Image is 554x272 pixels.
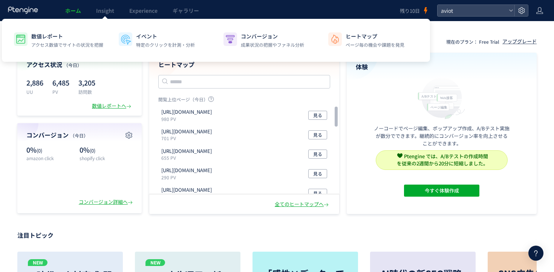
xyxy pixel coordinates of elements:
p: コンバージョン [241,32,304,40]
span: 見る [313,189,322,198]
p: 現在のプラン： Free Trial [446,38,499,45]
p: 655 PV [161,154,215,161]
h4: ヒートマップ [158,60,330,69]
p: PV [52,89,69,95]
p: 成果状況の把握やファネル分析 [241,41,304,48]
p: 980 PV [161,116,215,122]
p: ノーコードでページ編集、ポップアップ作成、A/Bテスト実施が数分でできます。継続的にコンバージョン率を向上させることができます。 [374,125,510,147]
span: 見る [313,111,322,120]
div: コンバージョン詳細へ [79,199,134,206]
span: Ptengine では、A/Bテストの作成時間 を従来の2週間から20分に短縮しました。 [397,153,488,167]
p: ページ毎の機会や課題を発見 [346,41,404,48]
p: 訪問数 [78,89,95,95]
span: ギャラリー [173,7,199,14]
p: NEW [28,259,47,266]
h4: 体験 [356,63,528,71]
p: アクセス数値でサイトの状況を把握 [31,41,103,48]
p: https://aviot.jp/product/wa-j1 [161,186,212,194]
p: amazon click [26,155,76,161]
img: home_experience_onbo_jp-C5-EgdA0.svg [414,76,469,120]
p: 701 PV [161,135,215,141]
p: https://aviot.jp/product/pnk [161,148,212,155]
p: https://aviot.jp/audio [161,128,212,135]
p: 2,886 [26,76,43,89]
span: 今すぐ体験作成 [425,185,459,197]
p: https://aviot.jp/product/te-j2-666 [161,167,212,174]
button: 見る [308,130,327,139]
button: 見る [308,111,327,120]
span: (0) [37,147,42,154]
button: 見る [308,189,327,198]
span: （今日） [70,132,88,139]
span: ホーム [65,7,81,14]
div: 全てのヒートマップへ [275,201,330,208]
p: 0% [26,145,76,155]
p: 閲覧上位ページ（今日） [158,96,330,105]
button: 見る [308,150,327,159]
p: 251 PV [161,194,215,200]
p: 3,205 [78,76,95,89]
span: 残り10日 [400,7,420,14]
p: 数値レポート [31,32,103,40]
p: ヒートマップ [346,32,404,40]
button: 今すぐ体験作成 [404,185,479,197]
p: 0% [80,145,133,155]
button: 見る [308,169,327,178]
img: svg+xml,%3c [397,153,402,158]
div: 数値レポートへ [92,102,133,110]
h4: コンバージョン [26,131,133,139]
span: Insight [96,7,114,14]
h4: アクセス状況 [26,60,133,69]
span: 見る [313,150,322,159]
p: UU [26,89,43,95]
p: 注目トピック [17,229,537,241]
p: NEW [145,259,165,266]
span: （今日） [64,62,82,68]
span: 見る [313,130,322,139]
div: アップグレード [502,38,537,45]
span: 見る [313,169,322,178]
span: aviot [439,5,506,16]
span: Experience [129,7,158,14]
p: 特定のクリックを計測・分析 [136,41,195,48]
p: イベント [136,32,195,40]
p: shopify click [80,155,133,161]
p: 6,485 [52,76,69,89]
p: 290 PV [161,174,215,180]
p: https://aviot.jp/product [161,108,212,116]
span: (0) [90,147,95,154]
